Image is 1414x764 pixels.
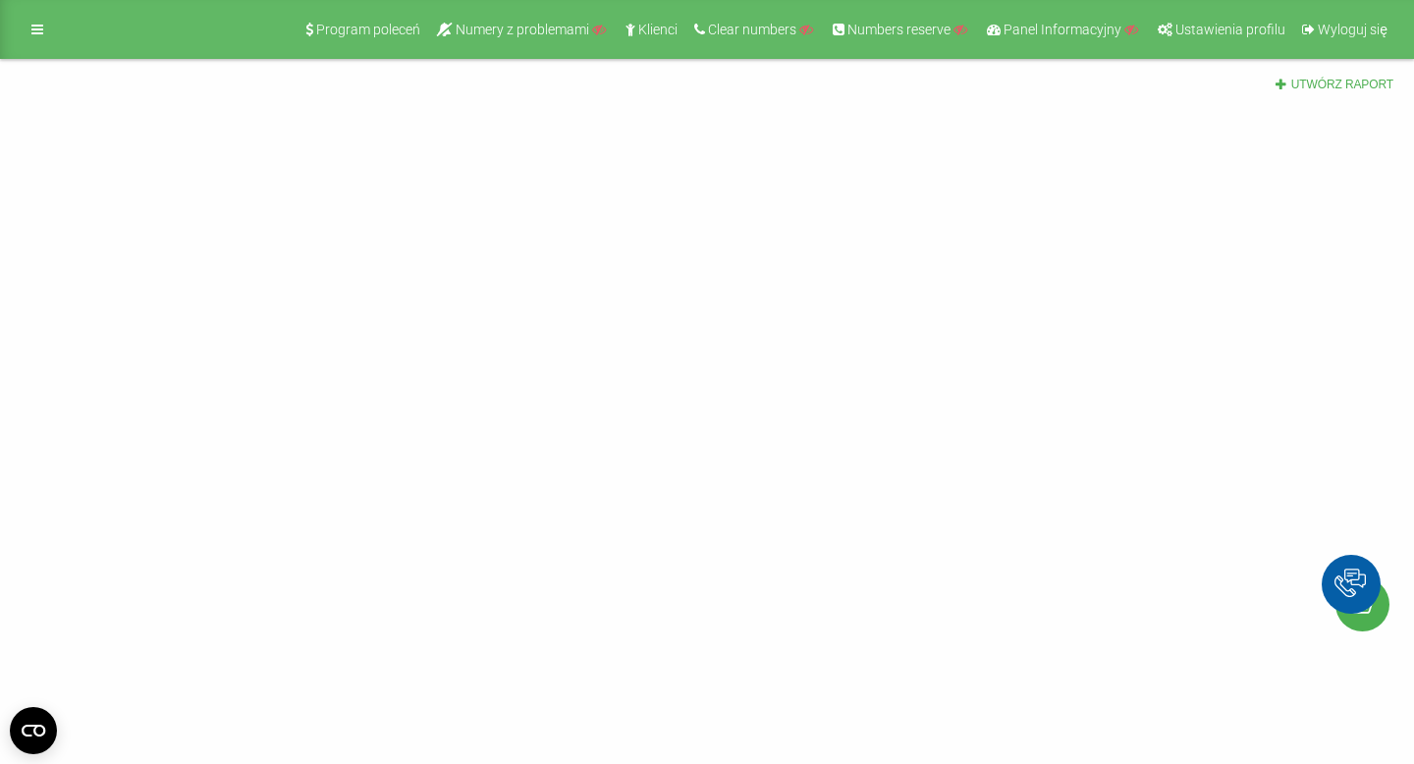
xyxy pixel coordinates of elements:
[1274,78,1287,89] i: Utwórz raport
[847,22,951,37] span: Numbers reserve
[1268,77,1399,93] button: Utwórz raport
[1318,22,1387,37] span: Wyloguj się
[1004,22,1121,37] span: Panel Informacyjny
[316,22,420,37] span: Program poleceń
[1175,22,1285,37] span: Ustawienia profilu
[10,707,57,754] button: Open CMP widget
[638,22,678,37] span: Klienci
[708,22,796,37] span: Clear numbers
[456,22,589,37] span: Numery z problemami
